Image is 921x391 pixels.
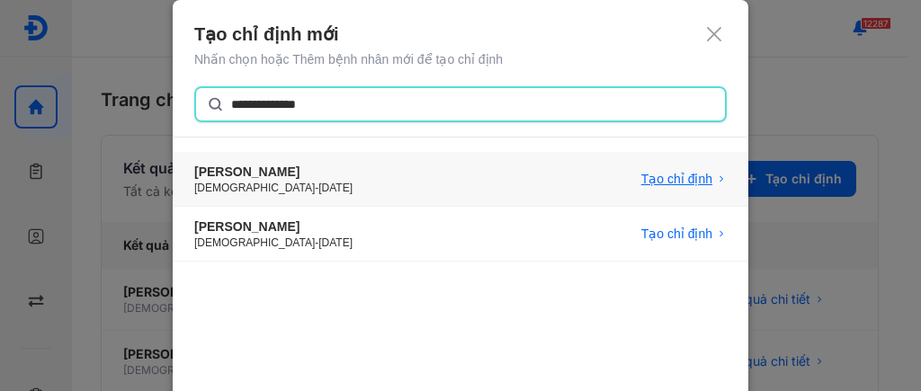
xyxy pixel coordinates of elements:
[315,182,318,194] span: -
[194,163,353,181] div: [PERSON_NAME]
[315,236,318,249] span: -
[194,236,315,249] span: [DEMOGRAPHIC_DATA]
[194,50,727,68] div: Nhấn chọn hoặc Thêm bệnh nhân mới để tạo chỉ định
[194,182,315,194] span: [DEMOGRAPHIC_DATA]
[318,182,353,194] span: [DATE]
[641,225,712,243] span: Tạo chỉ định
[641,170,712,188] span: Tạo chỉ định
[194,218,353,235] div: [PERSON_NAME]
[318,236,353,249] span: [DATE]
[194,22,727,47] div: Tạo chỉ định mới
